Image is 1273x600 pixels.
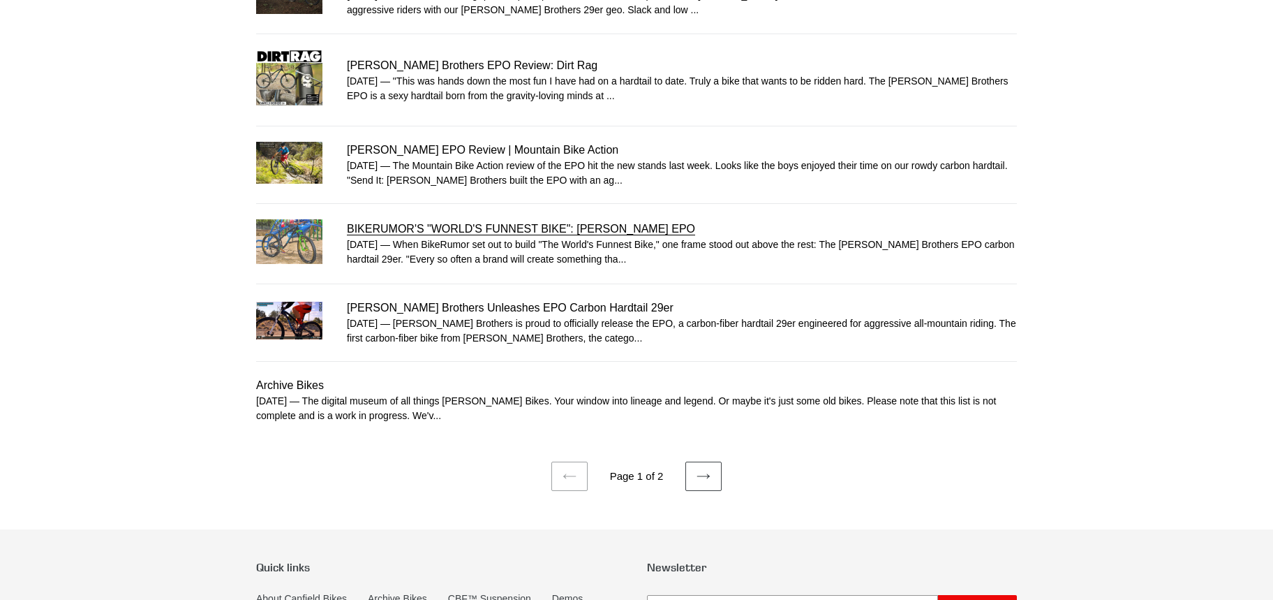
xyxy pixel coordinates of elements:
[256,561,626,574] p: Quick links
[590,469,683,485] li: Page 1 of 2
[647,561,1017,574] p: Newsletter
